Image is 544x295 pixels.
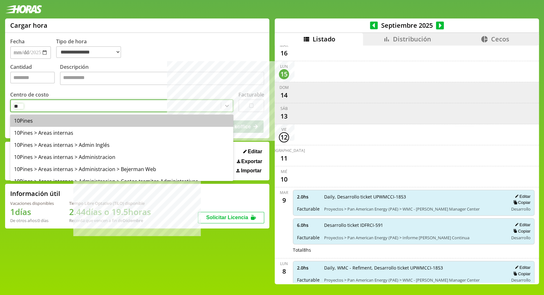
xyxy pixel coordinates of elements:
[378,21,436,30] span: Septiembre 2025
[5,5,42,13] img: logotipo
[206,215,248,220] span: Solicitar Licencia
[10,127,233,139] div: 10Pines > Areas internas
[511,228,530,234] button: Copiar
[279,132,289,142] div: 12
[279,90,289,100] div: 14
[69,200,151,206] div: Tiempo Libre Optativo (TiLO) disponible
[10,91,49,98] label: Centro de costo
[56,46,121,58] select: Tipo de hora
[279,153,289,163] div: 11
[241,148,264,155] button: Editar
[324,235,504,241] span: Proyectos > Pan American Energy (PAE) > Informe [PERSON_NAME] Continua
[279,174,289,184] div: 10
[511,200,530,205] button: Copiar
[324,194,504,200] span: Daily, Desarrollo ticket UPWMCCI-1853
[69,218,151,223] div: Recordá que vencen a fin de
[56,38,126,59] label: Tipo de hora
[10,21,47,30] h1: Cargar hora
[10,139,233,151] div: 10Pines > Areas internas > Admin Inglés
[69,206,151,218] h1: 2.44 días o 19.5 horas
[513,222,530,227] button: Editar
[313,35,335,43] span: Listado
[293,247,534,253] div: Total 8 hs
[10,163,233,175] div: 10Pines > Areas internas > Administracion > Bejerman Web
[10,200,54,206] div: Vacaciones disponibles
[297,265,320,271] span: 2.0 hs
[10,151,233,163] div: 10Pines > Areas internas > Administracion
[10,189,60,198] h2: Información útil
[10,218,54,223] div: De otros años: 0 días
[275,46,539,283] div: scrollable content
[10,72,55,83] input: Cantidad
[324,222,504,228] span: Desarrollo ticket IDFRCI-591
[280,64,288,69] div: lun
[235,158,264,165] button: Exportar
[281,127,287,132] div: vie
[263,148,305,153] div: [DEMOGRAPHIC_DATA]
[297,222,320,228] span: 6.0 hs
[280,106,288,111] div: sáb
[279,69,289,79] div: 15
[324,265,504,271] span: Daily, WMC - Refiment, Desarrollo ticket UPWMCCI-1853
[198,212,264,223] button: Solicitar Licencia
[393,35,431,43] span: Distribución
[324,277,504,283] span: Proyectos > Pan American Energy (PAE) > WMC - [PERSON_NAME] Manager Center
[238,91,264,98] label: Facturable
[511,271,530,277] button: Copiar
[280,190,288,195] div: mar
[279,195,289,205] div: 9
[10,38,25,45] label: Fecha
[248,149,262,155] span: Editar
[297,234,320,241] span: Facturable
[513,194,530,199] button: Editar
[281,169,287,174] div: mié
[280,43,288,48] div: mar
[279,48,289,58] div: 16
[241,168,262,174] span: Importar
[10,115,233,127] div: 10Pines
[511,206,530,212] span: Desarrollo
[241,159,262,164] span: Exportar
[297,206,320,212] span: Facturable
[297,277,320,283] span: Facturable
[279,85,289,90] div: dom
[279,266,289,277] div: 8
[123,218,143,223] b: Diciembre
[10,63,60,87] label: Cantidad
[279,111,289,121] div: 13
[10,206,54,218] h1: 1 días
[324,206,504,212] span: Proyectos > Pan American Energy (PAE) > WMC - [PERSON_NAME] Manager Center
[513,265,530,270] button: Editar
[10,175,233,187] div: 10Pines > Areas internas > Administracion > Costos tramites Administrativos
[60,72,264,85] textarea: Descripción
[280,261,288,266] div: lun
[491,35,509,43] span: Cecos
[60,63,264,87] label: Descripción
[297,194,320,200] span: 2.0 hs
[511,235,530,241] span: Desarrollo
[511,277,530,283] span: Desarrollo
